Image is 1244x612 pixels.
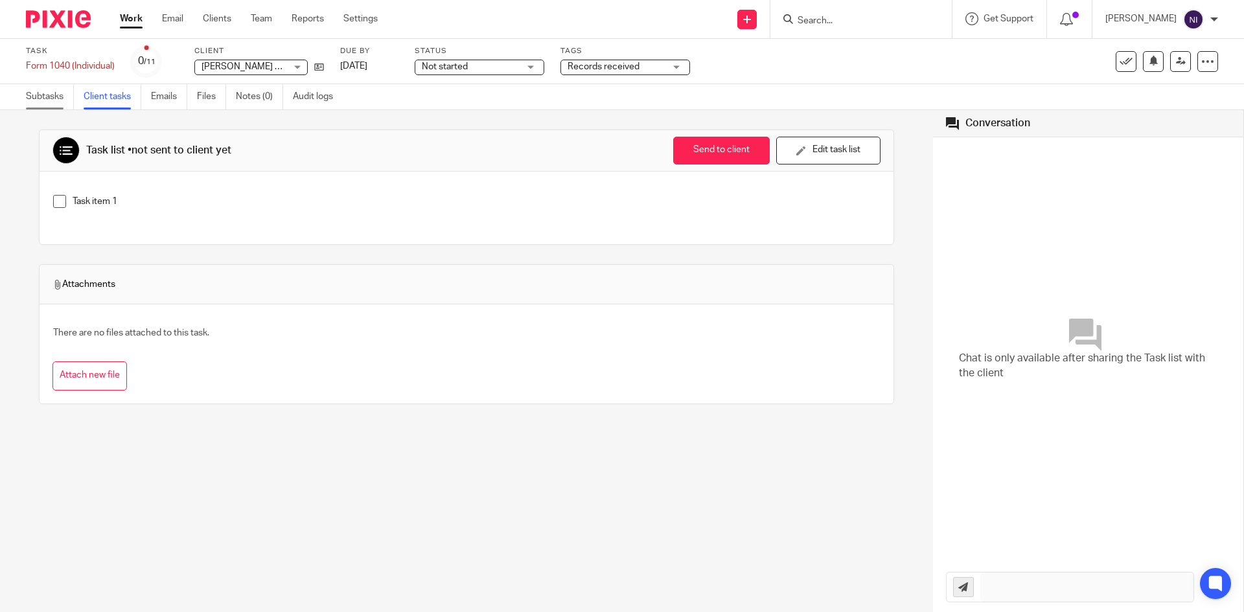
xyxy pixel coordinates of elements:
small: /11 [144,58,155,65]
span: [DATE] [340,62,367,71]
span: [PERSON_NAME] & [PERSON_NAME] [202,62,354,71]
button: Edit task list [776,137,881,164]
label: Status [415,46,544,56]
label: Due by [340,46,398,56]
div: Form 1040 (Individual) [26,60,115,73]
label: Tags [560,46,690,56]
a: Email [162,12,183,25]
a: Files [197,84,226,109]
label: Task [26,46,115,56]
span: Records received [568,62,639,71]
a: Client tasks [84,84,141,109]
a: Emails [151,84,187,109]
a: Reports [292,12,324,25]
a: Clients [203,12,231,25]
span: not sent to client yet [132,145,231,155]
p: [PERSON_NAME] [1105,12,1177,25]
span: Chat is only available after sharing the Task list with the client [959,351,1217,381]
span: There are no files attached to this task. [53,328,209,337]
a: Subtasks [26,84,74,109]
img: Pixie [26,10,91,28]
div: 0 [138,54,155,69]
a: Settings [343,12,378,25]
div: Conversation [965,117,1030,130]
span: Attachments [52,278,115,291]
p: Task item 1 [73,195,880,208]
button: Attach new file [52,361,127,391]
a: Team [251,12,272,25]
div: Task list • [86,144,231,157]
button: Send to client [673,137,770,164]
span: Not started [422,62,468,71]
label: Client [194,46,324,56]
input: Search [796,16,913,27]
span: Get Support [984,14,1033,23]
a: Notes (0) [236,84,283,109]
img: svg%3E [1183,9,1204,30]
a: Work [120,12,143,25]
a: Audit logs [293,84,343,109]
